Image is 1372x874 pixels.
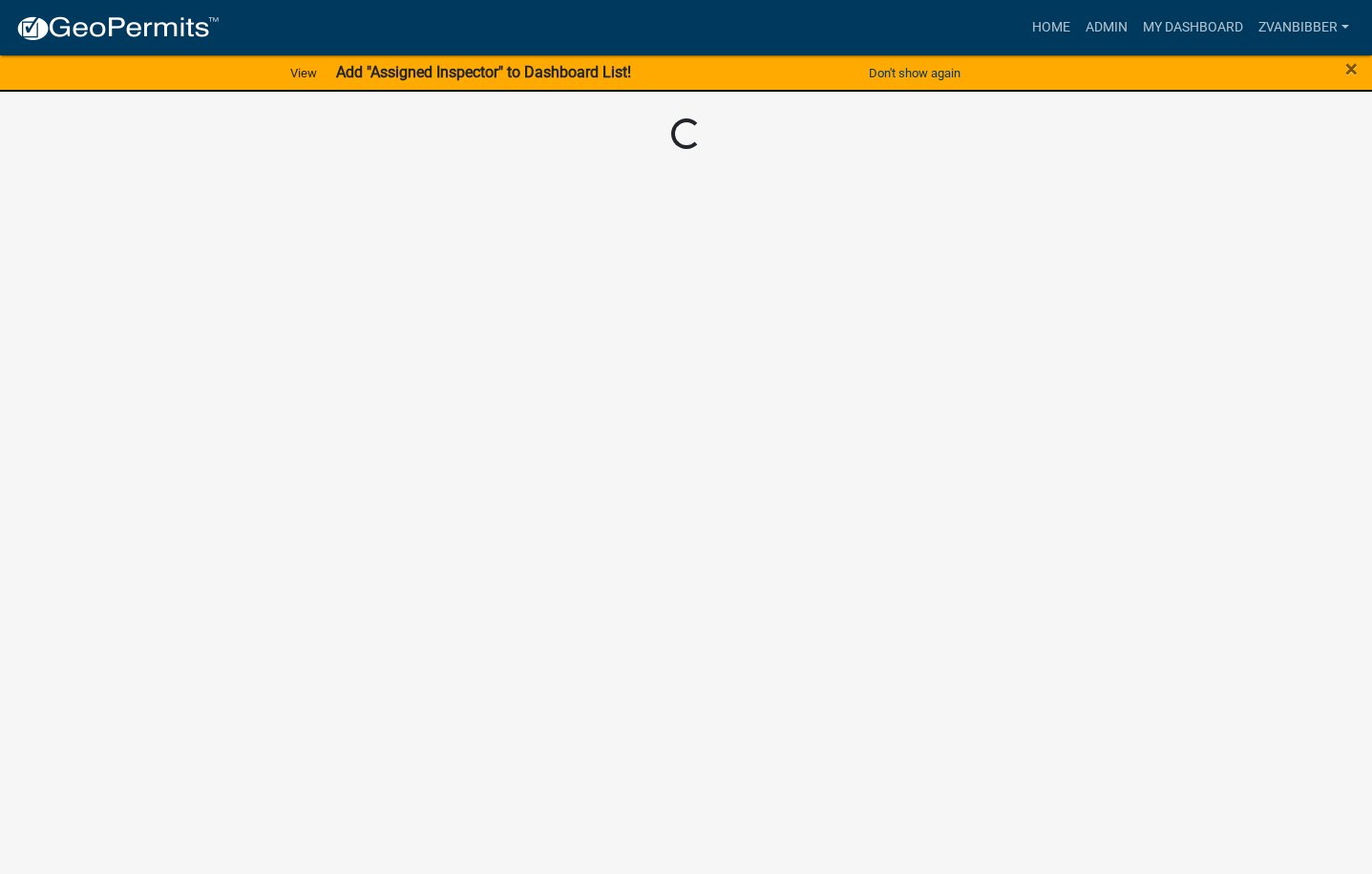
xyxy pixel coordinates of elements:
[336,63,631,81] strong: Add "Assigned Inspector" to Dashboard List!
[1251,10,1357,46] a: zvanbibber
[1078,10,1135,46] a: Admin
[1345,57,1358,80] button: Close
[1024,10,1078,46] a: Home
[1135,10,1251,46] a: My Dashboard
[1345,55,1358,82] span: ×
[861,57,968,89] button: Don't show again
[283,57,325,89] a: View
